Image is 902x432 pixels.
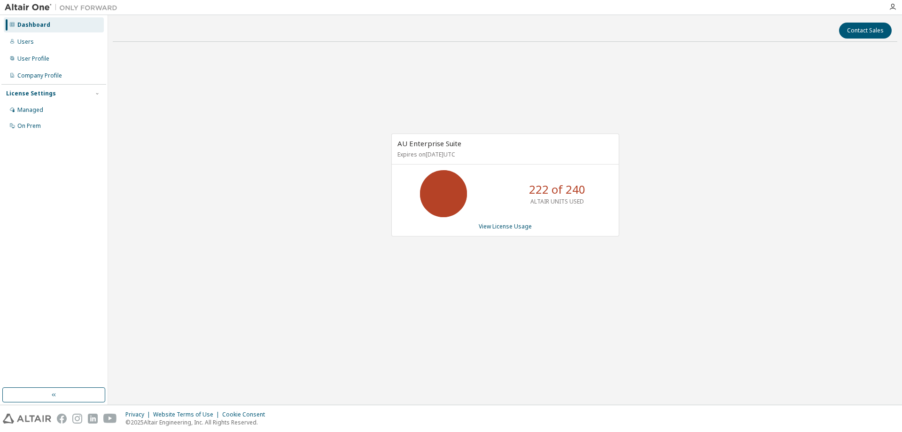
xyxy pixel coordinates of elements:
img: youtube.svg [103,414,117,424]
div: Managed [17,106,43,114]
span: AU Enterprise Suite [397,139,461,148]
img: facebook.svg [57,414,67,424]
img: altair_logo.svg [3,414,51,424]
p: Expires on [DATE] UTC [397,150,611,158]
img: instagram.svg [72,414,82,424]
a: View License Usage [479,222,532,230]
img: linkedin.svg [88,414,98,424]
div: Privacy [125,411,153,418]
div: Website Terms of Use [153,411,222,418]
div: User Profile [17,55,49,63]
button: Contact Sales [839,23,892,39]
div: License Settings [6,90,56,97]
div: On Prem [17,122,41,130]
div: Dashboard [17,21,50,29]
div: Cookie Consent [222,411,271,418]
p: ALTAIR UNITS USED [530,197,584,205]
div: Users [17,38,34,46]
p: 222 of 240 [529,181,585,197]
img: Altair One [5,3,122,12]
p: © 2025 Altair Engineering, Inc. All Rights Reserved. [125,418,271,426]
div: Company Profile [17,72,62,79]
